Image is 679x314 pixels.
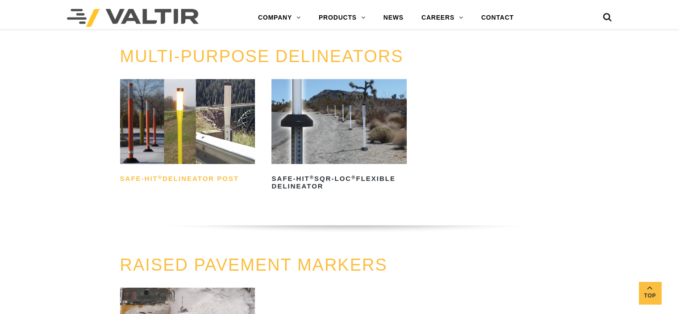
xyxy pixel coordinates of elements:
[120,255,387,274] a: RAISED PAVEMENT MARKERS
[310,175,314,180] sup: ®
[412,9,472,27] a: CAREERS
[639,291,661,301] span: Top
[158,175,162,180] sup: ®
[472,9,523,27] a: CONTACT
[67,9,199,27] img: Valtir
[310,9,375,27] a: PRODUCTS
[120,79,255,186] a: Safe-Hit®Delineator Post
[351,175,356,180] sup: ®
[271,79,407,193] a: Safe-Hit®SQR-LOC®Flexible Delineator
[375,9,412,27] a: NEWS
[271,172,407,193] h2: Safe-Hit SQR-LOC Flexible Delineator
[120,172,255,186] h2: Safe-Hit Delineator Post
[120,47,404,66] a: MULTI-PURPOSE DELINEATORS
[639,282,661,304] a: Top
[249,9,310,27] a: COMPANY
